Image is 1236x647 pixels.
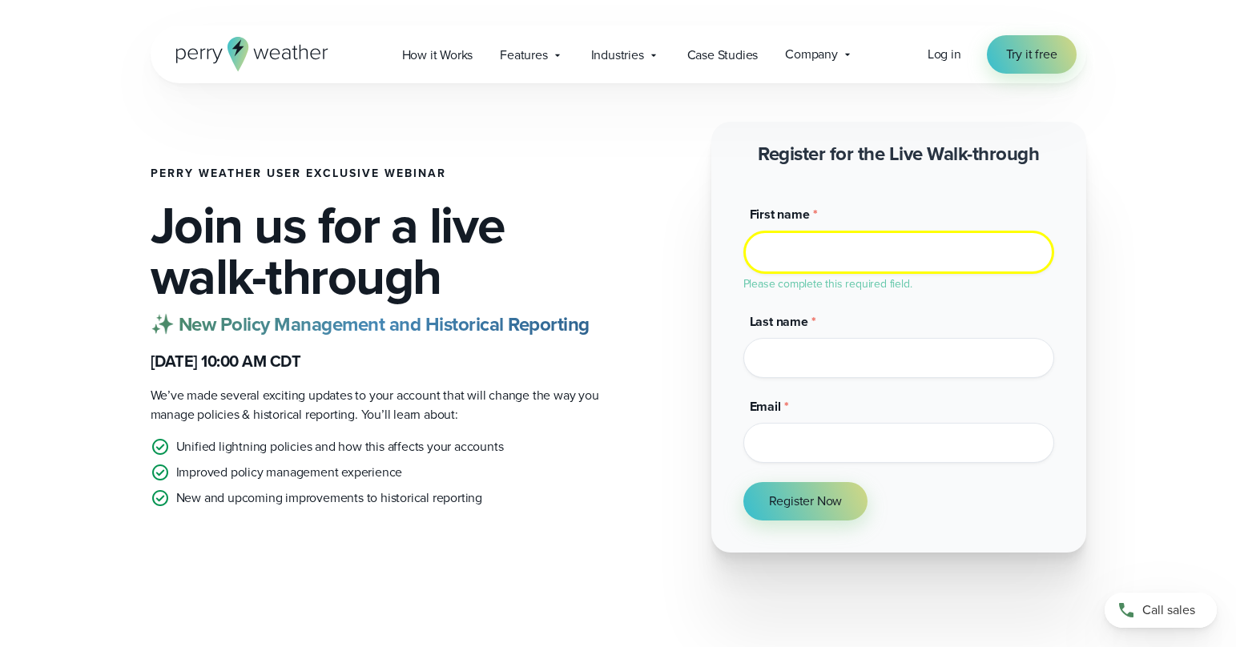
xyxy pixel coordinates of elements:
span: First name [750,205,810,223]
label: Please complete this required field. [743,275,912,292]
a: Case Studies [674,38,772,71]
p: Improved policy management experience [176,463,403,482]
span: Call sales [1142,601,1195,620]
span: Log in [928,45,961,63]
span: Register Now [769,492,843,511]
h1: Perry Weather User Exclusive Webinar [151,167,606,180]
span: Last name [750,312,808,331]
strong: Register for the Live Walk-through [758,139,1039,168]
span: Email [750,397,781,416]
strong: [DATE] 10:00 AM CDT [151,349,301,373]
span: Try it free [1006,45,1057,64]
a: Log in [928,45,961,64]
strong: ✨ New Policy Management and Historical Reporting [151,310,590,339]
span: Case Studies [687,46,759,65]
p: New and upcoming improvements to historical reporting [176,488,482,508]
span: We’ve made several exciting updates to your account that will change the way you manage policies ... [151,386,599,424]
a: Call sales [1105,593,1217,628]
h2: Join us for a live walk-through [151,199,606,302]
p: Unified lightning policies and how this affects your accounts [176,437,504,456]
span: How it Works [402,46,473,65]
span: Industries [591,46,644,65]
span: Features [500,46,547,65]
span: Company [785,45,838,64]
a: How it Works [389,38,487,71]
a: Try it free [987,35,1077,74]
button: Register Now [743,482,868,520]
